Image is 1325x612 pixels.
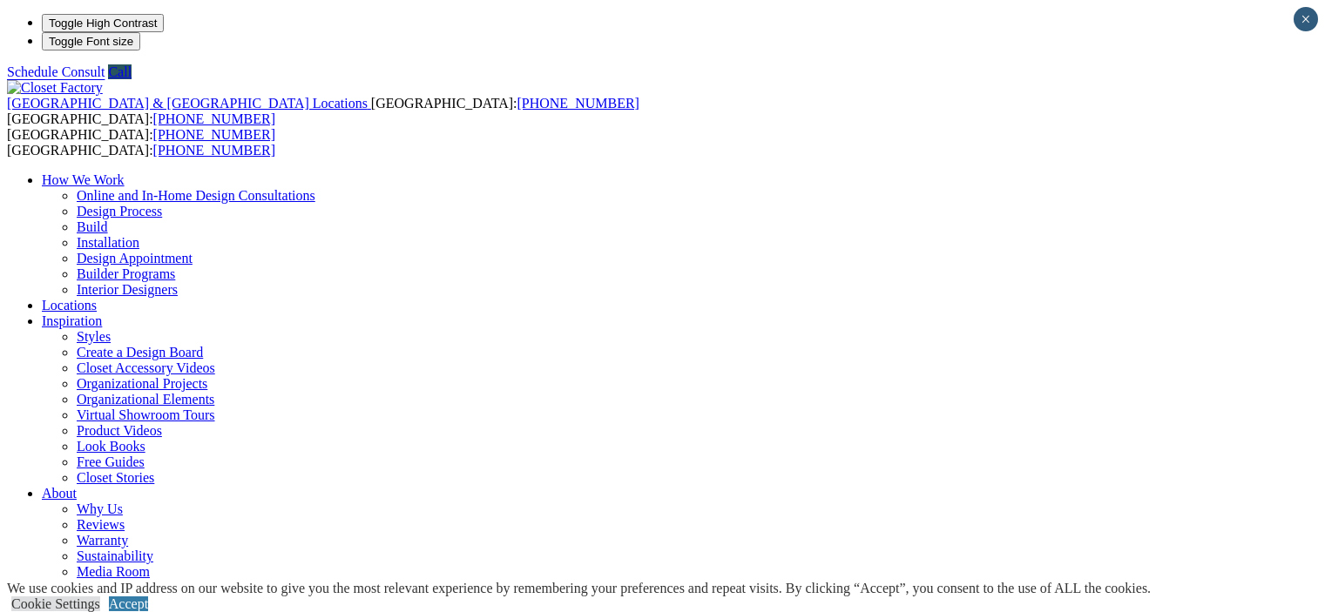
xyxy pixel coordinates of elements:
a: Accept [109,596,148,611]
button: Toggle High Contrast [42,14,164,32]
a: [PHONE_NUMBER] [517,96,639,111]
a: Online and In-Home Design Consultations [77,188,315,203]
a: Interior Designers [77,282,178,297]
span: [GEOGRAPHIC_DATA]: [GEOGRAPHIC_DATA]: [7,96,639,126]
a: Closet Accessory Videos [77,360,215,375]
span: [GEOGRAPHIC_DATA] & [GEOGRAPHIC_DATA] Locations [7,96,368,111]
a: [PHONE_NUMBER] [153,143,275,158]
img: Closet Factory [7,80,103,96]
a: Organizational Projects [77,376,207,391]
a: Closet Factory Cares [77,580,193,595]
a: Schedule Consult [7,64,105,79]
a: Design Appointment [77,251,193,266]
a: [PHONE_NUMBER] [153,127,275,142]
a: [PHONE_NUMBER] [153,111,275,126]
a: Cookie Settings [11,596,100,611]
a: Warranty [77,533,128,548]
a: Build [77,219,108,234]
a: Why Us [77,501,123,516]
a: Virtual Showroom Tours [77,407,215,422]
a: Installation [77,235,139,250]
a: [GEOGRAPHIC_DATA] & [GEOGRAPHIC_DATA] Locations [7,96,371,111]
a: Inspiration [42,313,102,328]
a: Sustainability [77,548,153,563]
span: [GEOGRAPHIC_DATA]: [GEOGRAPHIC_DATA]: [7,127,275,158]
a: Closet Stories [77,470,154,485]
div: We use cookies and IP address on our website to give you the most relevant experience by remember... [7,581,1151,596]
a: Design Process [77,204,162,219]
a: How We Work [42,172,125,187]
button: Close [1294,7,1318,31]
button: Toggle Font size [42,32,140,50]
a: Product Videos [77,423,162,438]
a: Call [108,64,132,79]
span: Toggle Font size [49,35,133,48]
a: Reviews [77,517,125,532]
a: Media Room [77,564,150,579]
a: About [42,486,77,501]
a: Organizational Elements [77,392,214,407]
a: Free Guides [77,454,145,469]
a: Builder Programs [77,266,175,281]
span: Toggle High Contrast [49,17,157,30]
a: Look Books [77,439,145,454]
a: Styles [77,329,111,344]
a: Locations [42,298,97,313]
a: Create a Design Board [77,345,203,360]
